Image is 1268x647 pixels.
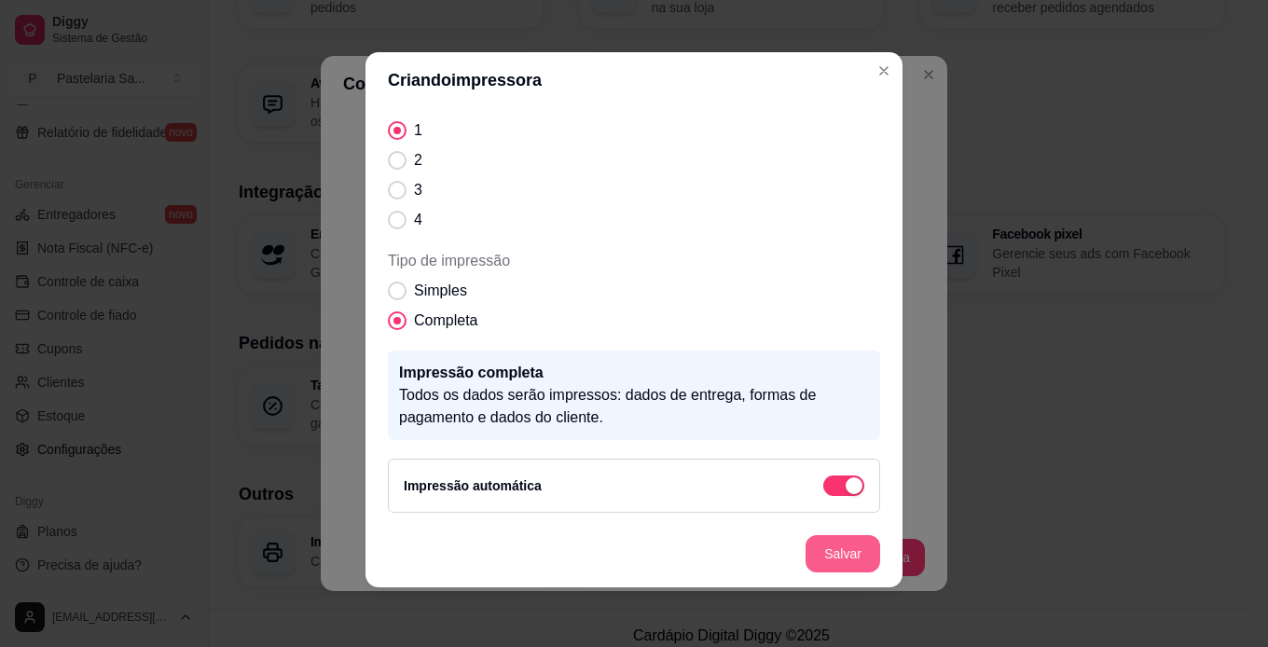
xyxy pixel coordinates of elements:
[388,250,880,332] div: Tipo de impressão
[414,179,422,201] span: 3
[806,535,880,572] button: Salvar
[404,478,542,493] label: Impressão automática
[388,250,880,272] span: Tipo de impressão
[399,362,869,384] p: Impressão completa
[414,149,422,172] span: 2
[414,310,477,332] span: Completa
[869,56,899,86] button: Close
[399,384,869,429] p: Todos os dados serão impressos: dados de entrega, formas de pagamento e dados do cliente.
[414,119,422,142] span: 1
[414,280,467,302] span: Simples
[388,89,880,231] div: Número de cópias
[365,52,903,108] header: Criando impressora
[414,209,422,231] span: 4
